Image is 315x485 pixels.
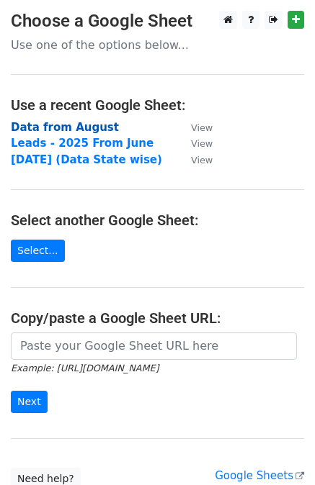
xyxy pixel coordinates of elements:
a: View [177,121,213,134]
a: [DATE] (Data State wise) [11,153,162,166]
a: Leads - 2025 From June [11,137,154,150]
a: Select... [11,240,65,262]
h4: Use a recent Google Sheet: [11,96,304,114]
a: View [177,153,213,166]
p: Use one of the options below... [11,37,304,53]
iframe: Chat Widget [243,416,315,485]
a: View [177,137,213,150]
h3: Choose a Google Sheet [11,11,304,32]
small: View [191,155,213,166]
input: Next [11,391,48,413]
h4: Select another Google Sheet: [11,212,304,229]
small: Example: [URL][DOMAIN_NAME] [11,363,159,373]
h4: Copy/paste a Google Sheet URL: [11,309,304,327]
small: View [191,122,213,133]
a: Google Sheets [215,469,304,482]
small: View [191,138,213,149]
a: Data from August [11,121,119,134]
input: Paste your Google Sheet URL here [11,332,297,360]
